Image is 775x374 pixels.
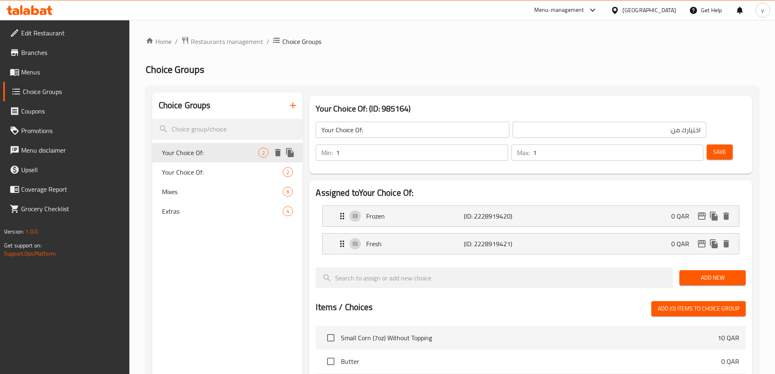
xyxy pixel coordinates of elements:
[283,188,293,196] span: 6
[3,101,129,121] a: Coupons
[259,149,268,157] span: 2
[696,238,708,250] button: edit
[272,147,284,159] button: delete
[707,144,733,160] button: Save
[341,333,718,343] span: Small Corn (7oz) Without Topping
[3,199,129,219] a: Grocery Checklist
[146,37,172,46] a: Home
[25,226,38,237] span: 1.0.0
[651,301,746,316] button: Add (0) items to choice group
[3,62,129,82] a: Menus
[21,184,123,194] span: Coverage Report
[3,140,129,160] a: Menu disclaimer
[21,67,123,77] span: Menus
[3,179,129,199] a: Coverage Report
[534,5,584,15] div: Menu-management
[4,226,24,237] span: Version:
[696,210,708,222] button: edit
[316,187,746,199] h2: Assigned to Your Choice Of:
[21,106,123,116] span: Coupons
[152,182,303,201] div: Mixes6
[713,147,726,157] span: Save
[720,238,732,250] button: delete
[366,239,463,249] p: Fresh
[3,160,129,179] a: Upsell
[283,187,293,197] div: Choices
[322,329,339,346] span: Select choice
[3,121,129,140] a: Promotions
[671,211,696,221] p: 0 QAR
[3,43,129,62] a: Branches
[708,210,720,222] button: duplicate
[23,87,123,96] span: Choice Groups
[152,201,303,221] div: Extras4
[517,148,530,157] p: Max:
[162,206,283,216] span: Extras
[708,238,720,250] button: duplicate
[283,206,293,216] div: Choices
[146,60,204,79] span: Choice Groups
[622,6,676,15] div: [GEOGRAPHIC_DATA]
[284,147,296,159] button: duplicate
[658,304,739,314] span: Add (0) items to choice group
[679,270,746,285] button: Add New
[152,143,303,162] div: Your Choice Of:2deleteduplicate
[283,168,293,176] span: 2
[721,357,739,366] p: 0 QAR
[316,102,746,115] h3: Your Choice Of: (ID: 985164)
[316,267,673,288] input: search
[146,36,759,47] nav: breadcrumb
[21,165,123,175] span: Upsell
[21,204,123,214] span: Grocery Checklist
[718,333,739,343] p: 10 QAR
[162,187,283,197] span: Mixes
[21,145,123,155] span: Menu disclaimer
[283,208,293,215] span: 4
[323,234,739,254] div: Expand
[316,202,746,230] li: Expand
[159,99,211,112] h2: Choice Groups
[283,167,293,177] div: Choices
[266,37,269,46] li: /
[686,273,739,283] span: Add New
[671,239,696,249] p: 0 QAR
[366,211,463,221] p: Frozen
[181,36,263,47] a: Restaurants management
[322,353,339,370] span: Select choice
[464,211,529,221] p: (ID: 2228919420)
[341,357,721,366] span: Butter
[191,37,263,46] span: Restaurants management
[282,37,321,46] span: Choice Groups
[152,162,303,182] div: Your Choice Of:2
[4,240,41,251] span: Get support on:
[3,23,129,43] a: Edit Restaurant
[321,148,333,157] p: Min:
[316,301,373,313] h2: Items / Choices
[323,206,739,226] div: Expand
[464,239,529,249] p: (ID: 2228919421)
[3,82,129,101] a: Choice Groups
[152,119,303,140] input: search
[162,148,259,157] span: Your Choice Of:
[21,28,123,38] span: Edit Restaurant
[21,126,123,136] span: Promotions
[4,248,56,259] a: Support.OpsPlatform
[761,6,764,15] span: y
[162,167,283,177] span: Your Choice Of:
[21,48,123,57] span: Branches
[316,230,746,258] li: Expand
[720,210,732,222] button: delete
[175,37,178,46] li: /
